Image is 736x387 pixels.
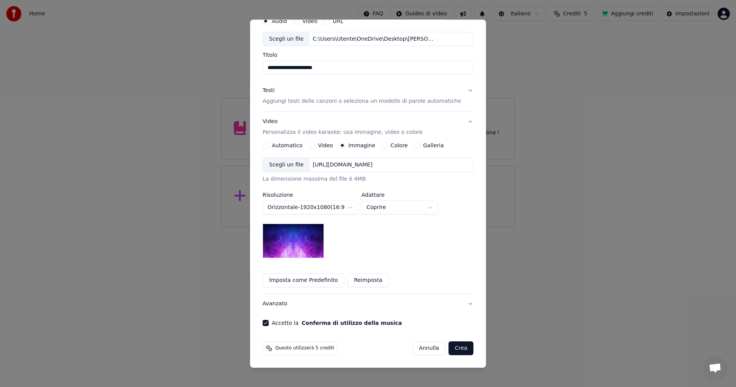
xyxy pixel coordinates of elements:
button: Imposta come Predefinito [263,273,344,287]
label: Adattare [361,192,438,198]
div: Testi [263,87,274,94]
span: Questo utilizzerà 5 crediti [275,345,334,351]
button: Avanzato [263,294,473,314]
label: Colore [391,143,408,148]
label: Video [318,143,333,148]
label: Immagine [348,143,375,148]
label: Titolo [263,52,473,58]
label: URL [333,18,343,23]
button: Accetto la [302,320,402,326]
div: [URL][DOMAIN_NAME] [310,161,376,169]
button: Annulla [412,341,446,355]
button: VideoPersonalizza il video karaoke: usa immagine, video o colore [263,112,473,142]
div: C:\Users\Utente\OneDrive\Desktop\[PERSON_NAME] e il [PERSON_NAME] ha.mp3 [310,35,440,43]
button: Reimposta [347,273,389,287]
div: Scegli un file [263,32,310,46]
label: Automatico [272,143,302,148]
div: Video [263,118,422,136]
button: Crea [449,341,473,355]
p: Aggiungi testi delle canzoni o seleziona un modello di parole automatiche [263,97,461,105]
label: Video [302,18,317,23]
label: Audio [272,18,287,23]
label: Accetto la [272,320,402,326]
div: La dimensione massima del file è 4MB [263,175,473,183]
button: TestiAggiungi testi delle canzoni o seleziona un modello di parole automatiche [263,81,473,111]
label: Galleria [423,143,444,148]
div: VideoPersonalizza il video karaoke: usa immagine, video o colore [263,142,473,293]
p: Personalizza il video karaoke: usa immagine, video o colore [263,128,422,136]
div: Scegli un file [263,158,310,172]
label: Risoluzione [263,192,358,198]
